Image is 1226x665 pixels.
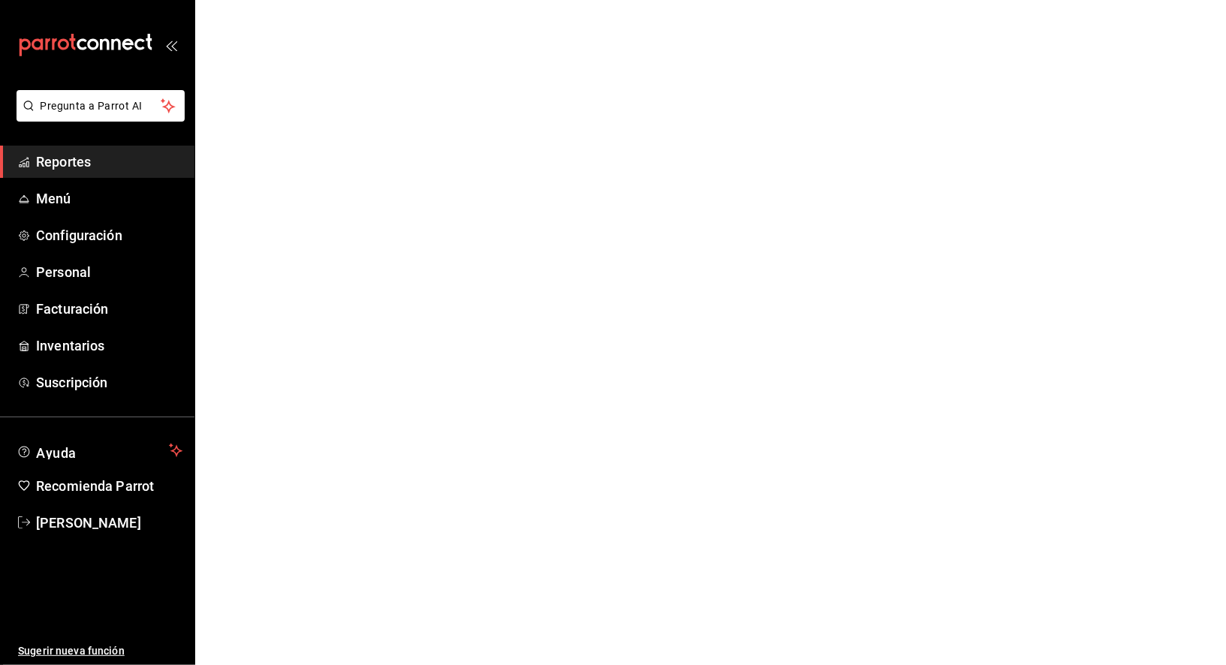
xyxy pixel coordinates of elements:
[36,262,182,282] span: Personal
[36,441,163,459] span: Ayuda
[36,299,182,319] span: Facturación
[36,476,182,496] span: Recomienda Parrot
[165,39,177,51] button: open_drawer_menu
[36,152,182,172] span: Reportes
[11,109,185,125] a: Pregunta a Parrot AI
[36,513,182,533] span: [PERSON_NAME]
[41,98,161,114] span: Pregunta a Parrot AI
[36,372,182,393] span: Suscripción
[36,188,182,209] span: Menú
[17,90,185,122] button: Pregunta a Parrot AI
[36,336,182,356] span: Inventarios
[18,643,182,659] span: Sugerir nueva función
[36,225,182,245] span: Configuración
